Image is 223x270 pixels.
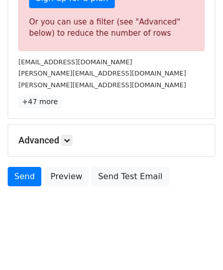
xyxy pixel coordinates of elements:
[44,167,89,186] a: Preview
[8,167,41,186] a: Send
[172,221,223,270] iframe: Chat Widget
[18,58,132,66] small: [EMAIL_ADDRESS][DOMAIN_NAME]
[18,95,61,108] a: +47 more
[29,16,194,39] div: Or you can use a filter (see "Advanced" below) to reduce the number of rows
[18,69,186,77] small: [PERSON_NAME][EMAIL_ADDRESS][DOMAIN_NAME]
[91,167,169,186] a: Send Test Email
[18,135,205,146] h5: Advanced
[18,81,186,89] small: [PERSON_NAME][EMAIL_ADDRESS][DOMAIN_NAME]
